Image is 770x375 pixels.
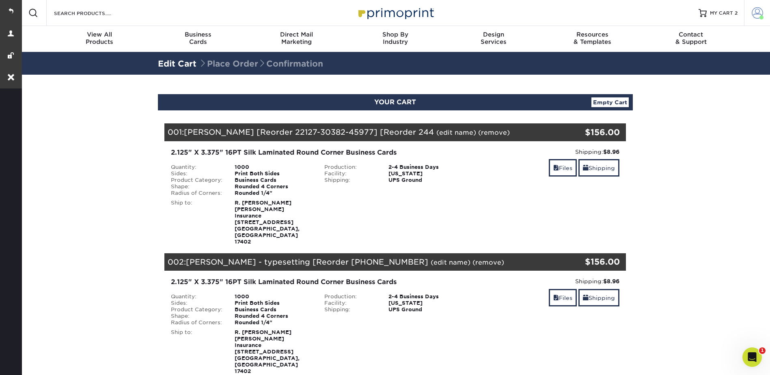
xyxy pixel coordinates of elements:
[50,26,149,52] a: View AllProducts
[229,170,318,177] div: Print Both Sides
[543,31,642,38] span: Resources
[171,277,466,287] div: 2.125" X 3.375" 16PT Silk Laminated Round Corner Business Cards
[229,293,318,300] div: 1000
[229,164,318,170] div: 1000
[346,31,444,38] span: Shop By
[229,183,318,190] div: Rounded 4 Corners
[642,31,740,38] span: Contact
[229,300,318,306] div: Print Both Sides
[710,10,733,17] span: MY CART
[199,59,323,69] span: Place Order Confirmation
[164,123,549,141] div: 001:
[549,289,577,306] a: Files
[50,31,149,38] span: View All
[591,97,629,107] a: Empty Cart
[229,306,318,313] div: Business Cards
[165,177,229,183] div: Product Category:
[235,329,300,374] strong: R. [PERSON_NAME] [PERSON_NAME] Insurance [STREET_ADDRESS] [GEOGRAPHIC_DATA], [GEOGRAPHIC_DATA] 17402
[165,164,229,170] div: Quantity:
[759,347,766,354] span: 1
[165,329,229,375] div: Ship to:
[583,165,589,171] span: shipping
[742,347,762,367] iframe: Intercom live chat
[186,257,428,266] span: [PERSON_NAME] - typesetting [Reorder [PHONE_NUMBER]
[382,306,472,313] div: UPS Ground
[229,190,318,196] div: Rounded 1/4"
[478,148,620,156] div: Shipping:
[472,259,504,266] a: (remove)
[543,26,642,52] a: Resources& Templates
[355,4,436,22] img: Primoprint
[553,165,559,171] span: files
[603,278,619,284] strong: $8.96
[346,26,444,52] a: Shop ByIndustry
[229,177,318,183] div: Business Cards
[543,31,642,45] div: & Templates
[229,313,318,319] div: Rounded 4 Corners
[165,300,229,306] div: Sides:
[549,126,620,138] div: $156.00
[382,300,472,306] div: [US_STATE]
[382,177,472,183] div: UPS Ground
[444,31,543,45] div: Services
[346,31,444,45] div: Industry
[165,190,229,196] div: Radius of Corners:
[164,253,549,271] div: 002:
[603,149,619,155] strong: $8.96
[444,31,543,38] span: Design
[165,293,229,300] div: Quantity:
[165,319,229,326] div: Radius of Corners:
[382,170,472,177] div: [US_STATE]
[478,129,510,136] a: (remove)
[165,200,229,245] div: Ship to:
[171,148,466,157] div: 2.125" X 3.375" 16PT Silk Laminated Round Corner Business Cards
[318,306,382,313] div: Shipping:
[165,183,229,190] div: Shape:
[478,277,620,285] div: Shipping:
[184,127,434,136] span: [PERSON_NAME] [Reorder 22127-30382-45977] [Reorder 244
[735,10,738,16] span: 2
[578,289,619,306] a: Shipping
[431,259,470,266] a: (edit name)
[165,313,229,319] div: Shape:
[318,170,382,177] div: Facility:
[382,164,472,170] div: 2-4 Business Days
[247,31,346,45] div: Marketing
[583,295,589,301] span: shipping
[382,293,472,300] div: 2-4 Business Days
[149,31,247,38] span: Business
[149,26,247,52] a: BusinessCards
[229,319,318,326] div: Rounded 1/4"
[318,177,382,183] div: Shipping:
[318,164,382,170] div: Production:
[165,306,229,313] div: Product Category:
[149,31,247,45] div: Cards
[235,200,300,245] strong: R. [PERSON_NAME] [PERSON_NAME] Insurance [STREET_ADDRESS] [GEOGRAPHIC_DATA], [GEOGRAPHIC_DATA] 17402
[53,8,132,18] input: SEARCH PRODUCTS.....
[553,295,559,301] span: files
[444,26,543,52] a: DesignServices
[549,159,577,177] a: Files
[318,293,382,300] div: Production:
[549,256,620,268] div: $156.00
[165,170,229,177] div: Sides:
[158,59,196,69] a: Edit Cart
[578,159,619,177] a: Shipping
[436,129,476,136] a: (edit name)
[318,300,382,306] div: Facility:
[642,26,740,52] a: Contact& Support
[642,31,740,45] div: & Support
[247,31,346,38] span: Direct Mail
[50,31,149,45] div: Products
[374,98,416,106] span: YOUR CART
[247,26,346,52] a: Direct MailMarketing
